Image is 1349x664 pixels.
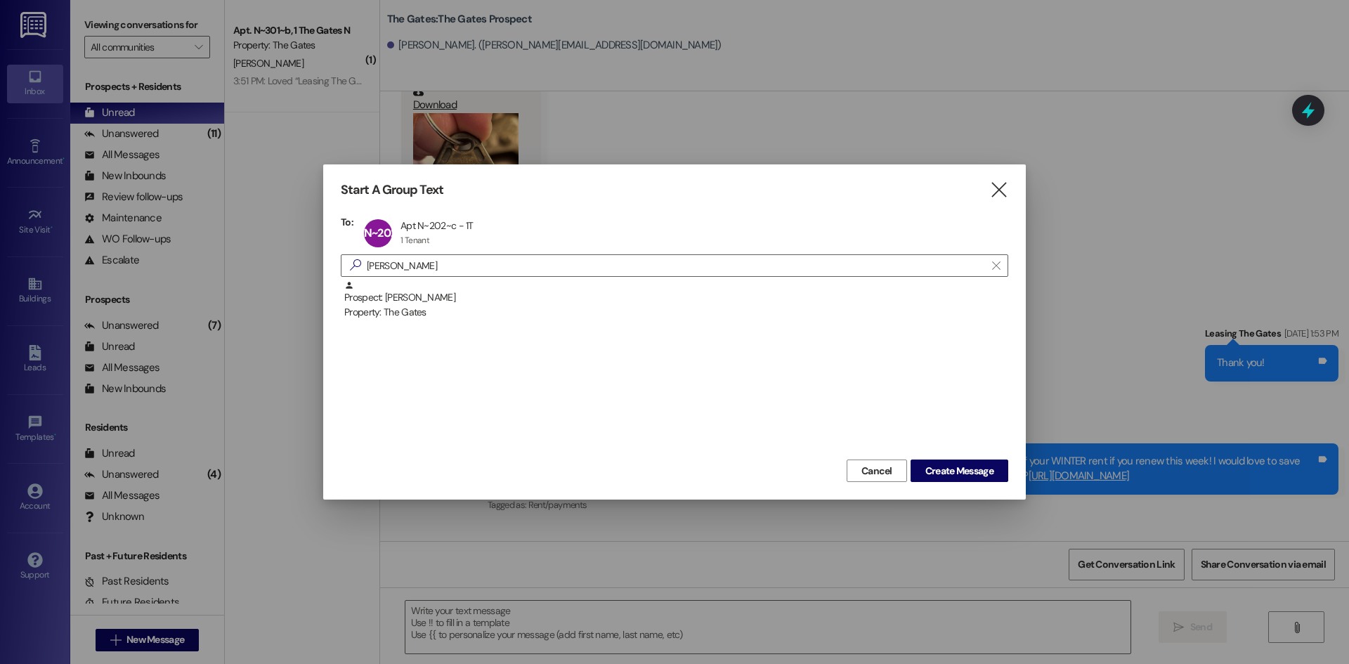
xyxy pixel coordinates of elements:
[992,260,1000,271] i: 
[344,305,1008,320] div: Property: The Gates
[344,258,367,273] i: 
[341,216,353,228] h3: To:
[344,280,1008,320] div: Prospect: [PERSON_NAME]
[400,235,429,246] div: 1 Tenant
[367,256,985,275] input: Search for any contact or apartment
[911,460,1008,482] button: Create Message
[364,226,408,240] span: N~202~c
[925,464,993,479] span: Create Message
[341,280,1008,315] div: Prospect: [PERSON_NAME]Property: The Gates
[989,183,1008,197] i: 
[400,219,474,232] div: Apt N~202~c - 1T
[341,182,443,198] h3: Start A Group Text
[847,460,907,482] button: Cancel
[861,464,892,479] span: Cancel
[985,255,1008,276] button: Clear text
